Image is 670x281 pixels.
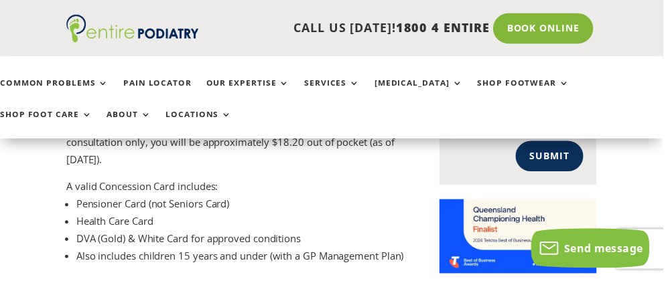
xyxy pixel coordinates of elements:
a: Shop Footwear [482,79,576,108]
span: Send message [570,244,650,258]
p: CALL US [DATE]! [201,20,495,37]
img: Telstra Business Awards QLD State Finalist - Championing Health Category [444,201,603,276]
li: DVA (Gold) & White Card for approved conditions [77,232,415,250]
span: 1800 4 ENTIRE [400,20,495,36]
a: Services [308,79,364,108]
a: Book Online [498,13,600,44]
a: Locations [167,111,234,140]
a: [MEDICAL_DATA] [379,79,468,108]
a: Our Expertise [208,79,293,108]
div: A valid Concession Card includes: [67,180,415,197]
img: logo (1) [67,15,201,43]
li: Also includes children 15 years and under (with a GP Management Plan) [77,250,415,267]
li: Health Care Card [77,215,415,232]
a: Entire Podiatry [67,32,201,45]
a: Pain Locator [125,79,194,108]
a: About [108,111,153,140]
li: Pensioner Card (not Seniors Card) [77,197,415,215]
a: Telstra Business Awards QLD State Finalist - Championing Health Category [444,266,603,279]
button: Submit [521,143,590,173]
button: Send message [537,231,657,271]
